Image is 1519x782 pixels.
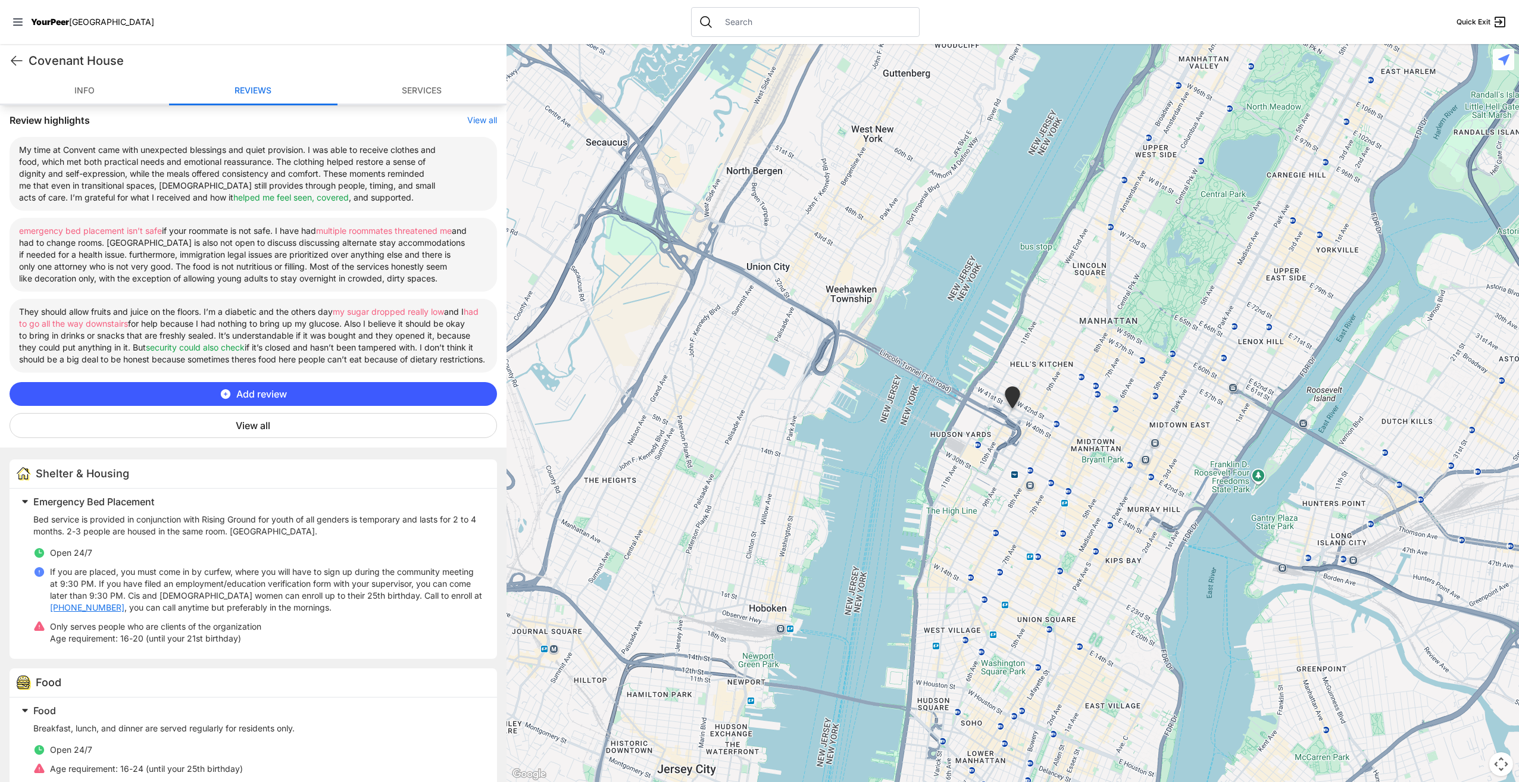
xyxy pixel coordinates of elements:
[337,77,507,105] a: Services
[718,16,912,28] input: Search
[169,77,338,105] a: Reviews
[233,192,349,202] span: helped me feel seen, covered
[1457,15,1507,29] a: Quick Exit
[1002,386,1023,413] div: New York
[50,745,92,755] span: Open 24/7
[33,705,56,717] span: Food
[510,767,549,782] a: Open this area in Google Maps (opens a new window)
[31,18,154,26] a: YourPeer[GEOGRAPHIC_DATA]
[50,566,483,614] p: If you are placed, you must come in by curfew, where you will have to sign up during the communit...
[50,633,261,645] p: 16-20 (until your 21st birthday)
[31,17,69,27] span: YourPeer
[10,137,497,211] li: My time at Convent came with unexpected blessings and quiet provision. I was able to receive clot...
[146,342,245,352] span: security could also check
[36,676,61,689] span: Food
[10,113,90,127] h3: Review highlights
[50,633,118,643] span: Age requirement:
[50,548,92,558] span: Open 24/7
[316,226,452,236] span: multiple roommates threatened me
[10,382,497,406] button: Add review
[69,17,154,27] span: [GEOGRAPHIC_DATA]
[1489,752,1513,776] button: Map camera controls
[50,763,243,775] p: 16-24 (until your 25th birthday)
[333,306,444,317] span: my sugar dropped really low
[236,387,287,401] span: Add review
[510,767,549,782] img: Google
[1457,17,1490,27] span: Quick Exit
[10,218,497,292] li: if your roommate is not safe. I have had and had to change rooms. [GEOGRAPHIC_DATA] is also not o...
[33,514,483,537] p: Bed service is provided in conjunction with Rising Ground for youth of all genders is temporary a...
[36,467,129,480] span: Shelter & Housing
[19,226,162,236] span: emergency bed placement isn’t safe
[467,114,497,126] button: View all
[33,496,154,508] span: Emergency Bed Placement
[33,722,483,734] p: Breakfast, lunch, and dinner are served regularly for residents only.
[50,602,124,614] a: [PHONE_NUMBER]
[50,764,118,774] span: Age requirement:
[50,621,261,631] span: Only serves people who are clients of the organization
[29,52,497,69] h1: Covenant House
[10,299,497,373] li: They should allow fruits and juice on the floors. I’m a diabetic and the others day and I for hel...
[10,413,497,438] button: View all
